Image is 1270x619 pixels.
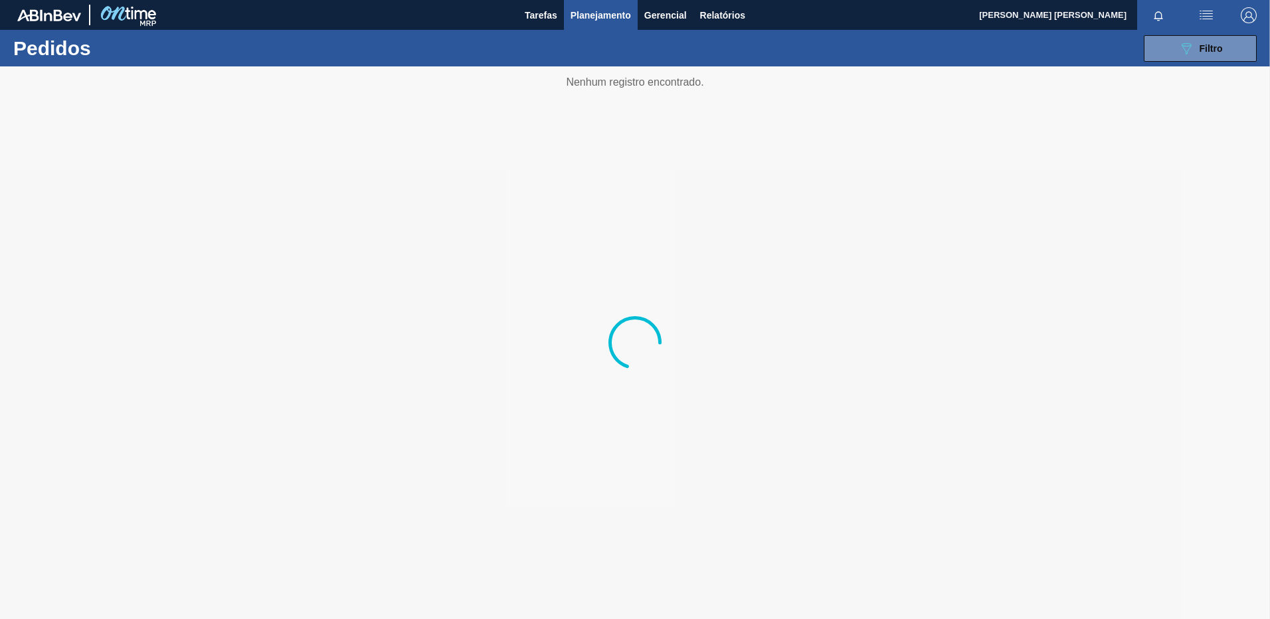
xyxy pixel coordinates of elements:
[1200,43,1223,54] span: Filtro
[1241,7,1257,23] img: Logout
[700,7,745,23] span: Relatórios
[13,41,212,56] h1: Pedidos
[17,9,81,21] img: TNhmsLtSVTkK8tSr43FrP2fwEKptu5GPRR3wAAAABJRU5ErkJggg==
[525,7,557,23] span: Tarefas
[1144,35,1257,62] button: Filtro
[644,7,687,23] span: Gerencial
[1137,6,1180,25] button: Notificações
[571,7,631,23] span: Planejamento
[1198,7,1214,23] img: userActions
